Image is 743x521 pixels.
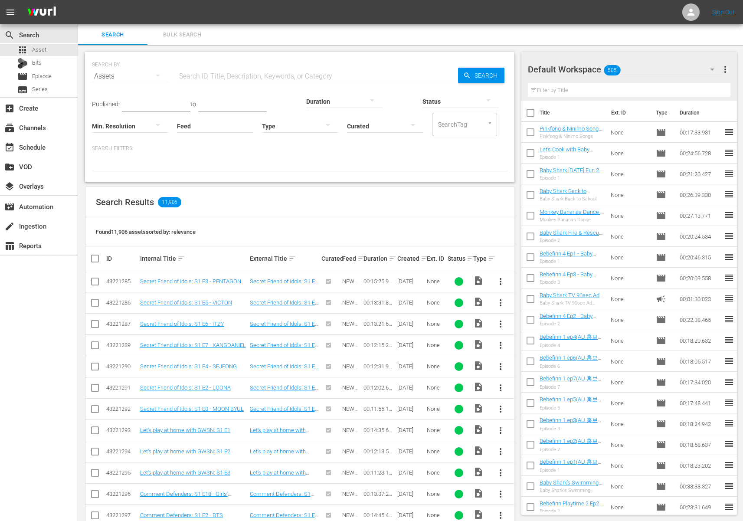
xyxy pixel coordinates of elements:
td: None [607,226,652,247]
span: more_vert [495,510,506,521]
div: None [427,342,445,348]
span: Video [473,488,484,498]
button: more_vert [490,462,511,483]
button: more_vert [490,292,511,313]
a: Bebefinn 4 Ep3 - Baby Shark TV - TRC2 - 202508 [540,271,602,284]
div: [DATE] [397,469,424,476]
div: [DATE] [397,406,424,412]
td: None [607,455,652,476]
span: Episode [656,315,666,325]
div: None [427,406,445,412]
span: Episode [656,273,666,283]
span: Overlays [4,181,15,192]
div: External Title [250,253,319,264]
span: reorder [724,460,734,470]
div: [DATE] [397,321,424,327]
span: Episode [656,398,666,408]
div: 43221285 [106,278,137,285]
span: menu [5,7,16,17]
span: reorder [724,147,734,158]
div: None [427,321,445,327]
td: None [607,184,652,205]
div: Episode 4 [540,343,604,348]
button: more_vert [490,356,511,377]
a: Baby Shark Back to School - Baby Shark TV - TRC2 - 202508 [540,188,599,207]
a: Secret Friend of Idols: S1 E2 - LOONA [250,384,318,397]
td: 00:17:33.931 [676,122,724,143]
td: 00:18:05.517 [676,351,724,372]
a: Secret Friend of Idols: S1 E3 - PENTAGON [250,278,318,291]
td: None [607,268,652,288]
span: Published: [92,101,120,108]
td: 00:23:31.649 [676,497,724,518]
td: 00:18:24.942 [676,413,724,434]
span: Video [473,339,484,350]
span: Video [473,446,484,456]
td: None [607,476,652,497]
span: Episode [656,502,666,512]
td: 00:18:23.202 [676,455,724,476]
a: Monkey Bananas Dance - Baby Shark TV - TRC2 - 202508 [540,209,604,228]
td: 00:17:34.020 [676,372,724,393]
div: [DATE] [397,299,424,306]
span: reorder [724,210,734,220]
td: None [607,205,652,226]
span: more_vert [495,404,506,414]
span: more_vert [495,319,506,329]
div: Episode 6 [540,364,604,369]
div: 43221287 [106,321,137,327]
td: None [607,393,652,413]
td: 00:27:13.771 [676,205,724,226]
div: Episode 2 [540,321,604,327]
span: Episode [32,72,52,81]
span: reorder [724,127,734,137]
span: more_vert [495,298,506,308]
div: Ext. ID [427,255,445,262]
td: 00:20:24.534 [676,226,724,247]
span: reorder [724,356,734,366]
button: Search [458,68,504,83]
div: Created [397,253,424,264]
span: Search [4,30,15,40]
td: None [607,309,652,330]
a: Comment Defenders: S1 E18 - Girls' Generation [140,491,231,504]
span: NEW [DOMAIN_NAME]_Samsung TV Plus_Sep_2020_F01 [342,406,360,464]
span: Episode [656,356,666,367]
span: reorder [724,293,734,304]
span: more_vert [495,361,506,372]
span: to [190,101,196,108]
span: Found 11,906 assets sorted by: relevance [96,229,196,235]
span: Episode [656,148,666,158]
div: 00:12:13.565 [363,448,395,455]
th: Ext. ID [606,101,651,125]
span: reorder [724,272,734,283]
td: None [607,288,652,309]
div: [DATE] [397,384,424,391]
a: Secret Friend of Idols: S1 E6 - ITZY [250,321,318,334]
div: Internal Title [140,253,247,264]
span: Episode [656,377,666,387]
a: Baby Shark TV 90sec Ad slate_글로벌 앱 홍보 영상 프린세스 앱 ([DATE]~[DATE]) [540,292,603,321]
a: Comment Defenders: S1 E2 - BTS [140,512,223,518]
span: more_vert [495,489,506,499]
button: more_vert [490,314,511,334]
td: None [607,143,652,164]
a: Secret Friend of Idols: S1 E4 - SEJEONG [250,363,318,376]
span: Channels [4,123,15,133]
div: 00:12:15.260 [363,342,395,348]
div: 00:12:31.956 [363,363,395,370]
span: sort [357,255,365,262]
div: Baby Shark TV 90sec Ad slate_글로벌 앱 홍보 영상 프린세스 앱 ([DATE]~[DATE]) [540,300,604,306]
a: Bebefinn 4 Ep2 - Baby Shark TV - TRC2 - 202508 [540,313,602,326]
div: Episode 2 [540,238,604,243]
div: 00:15:25.919 [363,278,395,285]
img: ans4CAIJ8jUAAAAAAAAAAAAAAAAAAAAAAAAgQb4GAAAAAAAAAAAAAAAAAAAAAAAAJMjXAAAAAAAAAAAAAAAAAAAAAAAAgAT5G... [21,2,62,23]
a: Secret Friend of Idols: S1 E2 - LOONA [140,384,231,391]
span: NEW [DOMAIN_NAME]_Samsung TV Plus_Sep_2020_F01 [342,342,360,400]
div: Episode 1 [540,175,604,181]
button: more_vert [490,484,511,505]
a: Let's play at home with GWSN: S1 E3 [250,469,309,482]
a: Baby Shark [DATE] Fun 2 - Baby Shark TV - TRC2 - 202508 [540,167,604,187]
div: Episode 1 [540,154,604,160]
td: None [607,351,652,372]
